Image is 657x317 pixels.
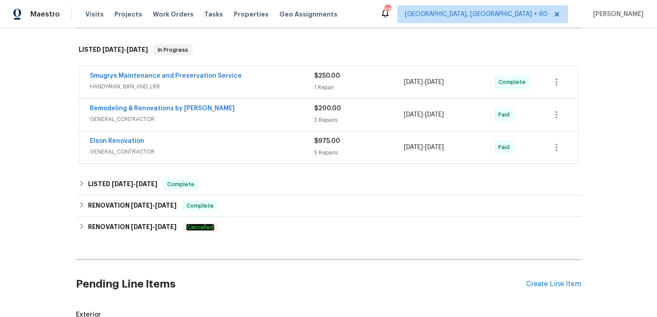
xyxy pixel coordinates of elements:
[76,263,526,305] h2: Pending Line Items
[404,144,423,150] span: [DATE]
[314,116,404,125] div: 2 Repairs
[405,10,547,19] span: [GEOGRAPHIC_DATA], [GEOGRAPHIC_DATA] + 60
[526,280,581,288] div: Create Line Item
[154,46,192,54] span: In Progress
[425,144,444,150] span: [DATE]
[498,143,513,152] span: Paid
[314,105,341,112] span: $200.00
[314,83,404,92] div: 1 Repair
[85,10,104,19] span: Visits
[404,78,444,87] span: -
[404,112,423,118] span: [DATE]
[404,143,444,152] span: -
[76,36,581,64] div: LISTED [DATE]-[DATE]In Progress
[186,224,214,230] em: Cancelled
[126,46,148,53] span: [DATE]
[112,181,157,187] span: -
[90,147,314,156] span: GENERAL_CONTRACTOR
[404,110,444,119] span: -
[153,10,194,19] span: Work Orders
[88,200,177,211] h6: RENOVATION
[114,10,142,19] span: Projects
[425,79,444,85] span: [DATE]
[498,78,529,87] span: Complete
[131,202,152,209] span: [DATE]
[279,10,337,19] span: Geo Assignments
[79,45,148,55] h6: LISTED
[90,73,242,79] a: Smugrys Maintenance and Preservation Service
[102,46,124,53] span: [DATE]
[425,112,444,118] span: [DATE]
[76,195,581,217] div: RENOVATION [DATE]-[DATE]Complete
[204,11,223,17] span: Tasks
[88,222,177,233] h6: RENOVATION
[234,10,269,19] span: Properties
[404,79,423,85] span: [DATE]
[131,224,152,230] span: [DATE]
[384,5,391,14] div: 684
[164,180,198,189] span: Complete
[183,201,217,210] span: Complete
[131,202,177,209] span: -
[90,105,235,112] a: Remodeling & Renovations by [PERSON_NAME]
[76,174,581,195] div: LISTED [DATE]-[DATE]Complete
[90,115,314,124] span: GENERAL_CONTRACTOR
[314,138,340,144] span: $975.00
[314,73,340,79] span: $250.00
[590,10,644,19] span: [PERSON_NAME]
[90,82,314,91] span: HANDYMAN, BRN_AND_LRR
[314,148,404,157] div: 5 Repairs
[76,217,581,238] div: RENOVATION [DATE]-[DATE]Cancelled
[498,110,513,119] span: Paid
[102,46,148,53] span: -
[136,181,157,187] span: [DATE]
[155,202,177,209] span: [DATE]
[90,138,144,144] a: Elson Renovation
[30,10,60,19] span: Maestro
[88,179,157,190] h6: LISTED
[131,224,177,230] span: -
[112,181,133,187] span: [DATE]
[155,224,177,230] span: [DATE]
